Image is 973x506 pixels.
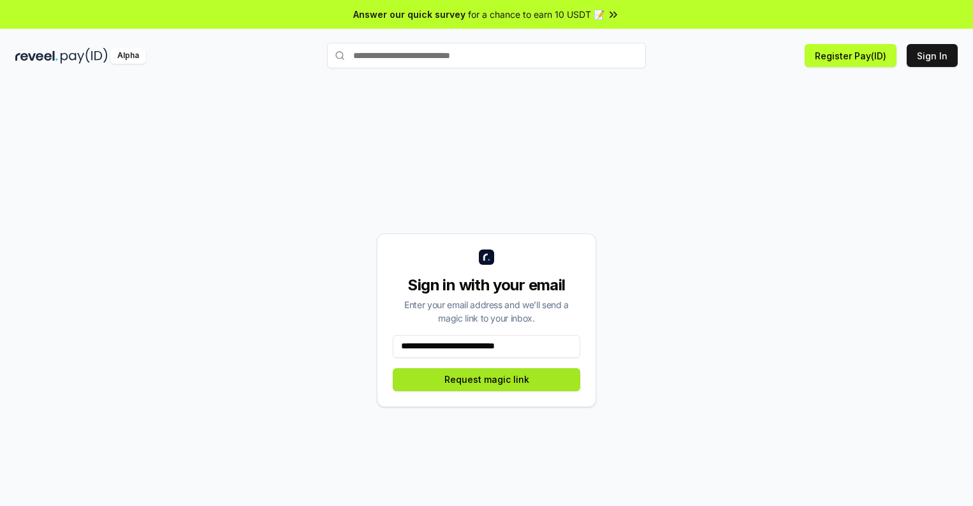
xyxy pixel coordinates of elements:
div: Enter your email address and we’ll send a magic link to your inbox. [393,298,580,325]
div: Sign in with your email [393,275,580,295]
img: logo_small [479,249,494,265]
span: Answer our quick survey [353,8,465,21]
img: pay_id [61,48,108,64]
button: Request magic link [393,368,580,391]
div: Alpha [110,48,146,64]
button: Sign In [907,44,958,67]
button: Register Pay(ID) [805,44,896,67]
span: for a chance to earn 10 USDT 📝 [468,8,604,21]
img: reveel_dark [15,48,58,64]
